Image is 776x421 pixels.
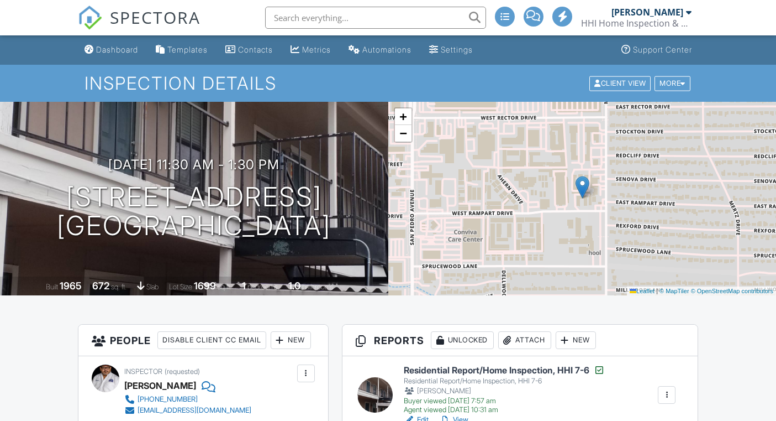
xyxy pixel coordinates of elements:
[151,40,212,60] a: Templates
[92,280,109,292] div: 672
[138,395,198,404] div: [PHONE_NUMBER]
[399,110,407,123] span: +
[80,40,142,60] a: Dashboard
[362,45,411,54] div: Automations
[238,45,273,54] div: Contacts
[167,45,208,54] div: Templates
[404,397,605,406] div: Buyer viewed [DATE] 7:57 am
[441,45,473,54] div: Settings
[431,331,494,349] div: Unlocked
[286,40,335,60] a: Metrics
[611,7,683,18] div: [PERSON_NAME]
[78,6,102,30] img: The Best Home Inspection Software - Spectora
[404,377,605,386] div: Residential Report/Home Inspection, HHI 7-6
[124,377,196,394] div: [PERSON_NAME]
[404,406,605,414] div: Agent viewed [DATE] 10:31 am
[169,283,192,291] span: Lot Size
[654,76,690,91] div: More
[395,108,411,125] a: Zoom in
[342,325,698,356] h3: Reports
[242,280,246,292] div: 1
[617,40,696,60] a: Support Center
[302,283,334,291] span: bathrooms
[218,283,231,291] span: sq.ft.
[344,40,416,60] a: Automations (Advanced)
[498,331,551,349] div: Attach
[399,126,407,140] span: −
[108,157,279,172] h3: [DATE] 11:30 am - 1:30 pm
[576,176,589,199] img: Marker
[124,367,162,376] span: Inspector
[633,45,692,54] div: Support Center
[124,405,251,416] a: [EMAIL_ADDRESS][DOMAIN_NAME]
[111,283,126,291] span: sq. ft.
[630,288,654,294] a: Leaflet
[157,331,266,349] div: Disable Client CC Email
[581,18,691,29] div: HHI Home Inspection & Pest Control
[656,288,658,294] span: |
[589,76,651,91] div: Client View
[110,6,200,29] span: SPECTORA
[691,288,773,294] a: © OpenStreetMap contributors
[165,367,200,376] span: (requested)
[46,283,58,291] span: Built
[247,283,278,291] span: bedrooms
[78,15,200,38] a: SPECTORA
[265,7,486,29] input: Search everything...
[556,331,596,349] div: New
[124,394,251,405] a: [PHONE_NUMBER]
[194,280,216,292] div: 1699
[659,288,689,294] a: © MapTiler
[288,280,300,292] div: 1.0
[404,365,605,376] h6: Residential Report/Home Inspection, HHI 7-6
[96,45,138,54] div: Dashboard
[302,45,331,54] div: Metrics
[271,331,311,349] div: New
[404,365,605,414] a: Residential Report/Home Inspection, HHI 7-6 Residential Report/Home Inspection, HHI 7-6 [PERSON_N...
[146,283,159,291] span: slab
[78,325,328,356] h3: People
[404,386,605,397] div: [PERSON_NAME]
[138,406,251,415] div: [EMAIL_ADDRESS][DOMAIN_NAME]
[57,183,331,241] h1: [STREET_ADDRESS] [GEOGRAPHIC_DATA]
[425,40,477,60] a: Settings
[221,40,277,60] a: Contacts
[60,280,82,292] div: 1965
[85,74,691,93] h1: Inspection Details
[588,79,653,87] a: Client View
[395,125,411,142] a: Zoom out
